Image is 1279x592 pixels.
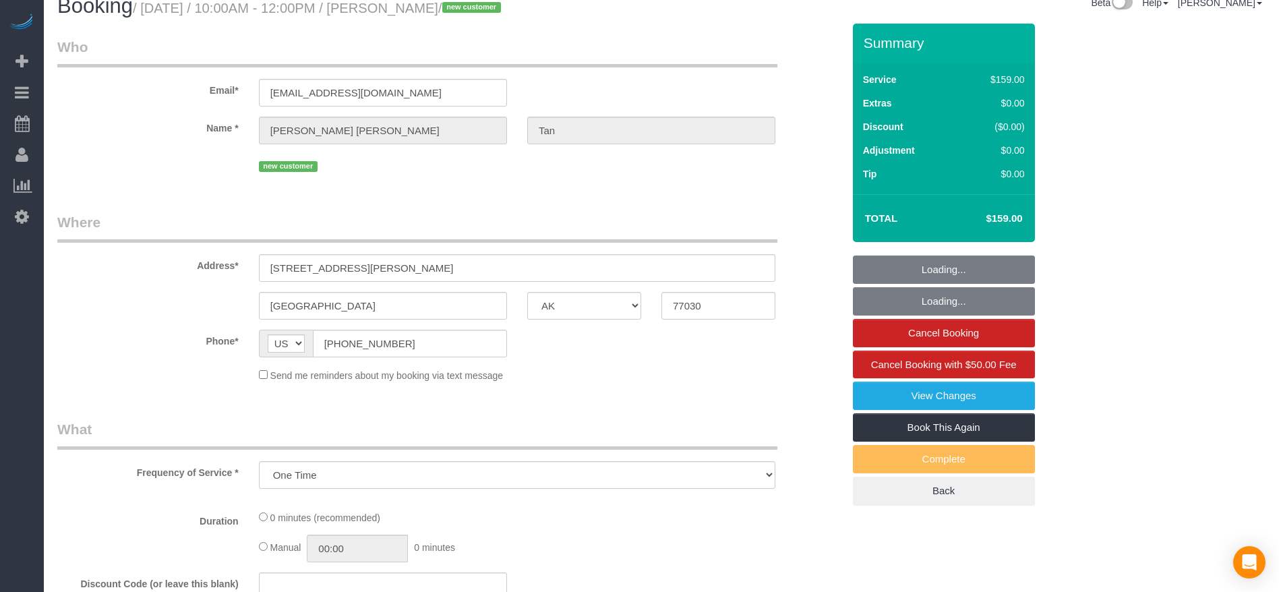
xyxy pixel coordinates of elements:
[47,117,249,135] label: Name *
[962,167,1025,181] div: $0.00
[270,512,380,523] span: 0 minutes (recommended)
[47,254,249,272] label: Address*
[47,461,249,479] label: Frequency of Service *
[259,292,507,320] input: City*
[962,96,1025,110] div: $0.00
[661,292,775,320] input: Zip Code*
[57,419,777,450] legend: What
[47,572,249,591] label: Discount Code (or leave this blank)
[259,117,507,144] input: First Name*
[259,79,507,107] input: Email*
[438,1,505,16] span: /
[853,477,1035,505] a: Back
[133,1,505,16] small: / [DATE] / 10:00AM - 12:00PM / [PERSON_NAME]
[864,35,1028,51] h3: Summary
[863,167,877,181] label: Tip
[57,212,777,243] legend: Where
[8,13,35,32] img: Automaid Logo
[945,213,1022,225] h4: $159.00
[962,73,1025,86] div: $159.00
[863,73,897,86] label: Service
[259,161,318,172] span: new customer
[871,359,1017,370] span: Cancel Booking with $50.00 Fee
[853,351,1035,379] a: Cancel Booking with $50.00 Fee
[270,542,301,553] span: Manual
[57,37,777,67] legend: Who
[527,117,775,144] input: Last Name*
[47,79,249,97] label: Email*
[313,330,507,357] input: Phone*
[853,413,1035,442] a: Book This Again
[442,2,501,13] span: new customer
[962,120,1025,134] div: ($0.00)
[962,144,1025,157] div: $0.00
[853,382,1035,410] a: View Changes
[414,542,455,553] span: 0 minutes
[853,319,1035,347] a: Cancel Booking
[270,370,504,381] span: Send me reminders about my booking via text message
[863,144,915,157] label: Adjustment
[1233,546,1266,579] div: Open Intercom Messenger
[47,510,249,528] label: Duration
[863,96,892,110] label: Extras
[47,330,249,348] label: Phone*
[865,212,898,224] strong: Total
[863,120,903,134] label: Discount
